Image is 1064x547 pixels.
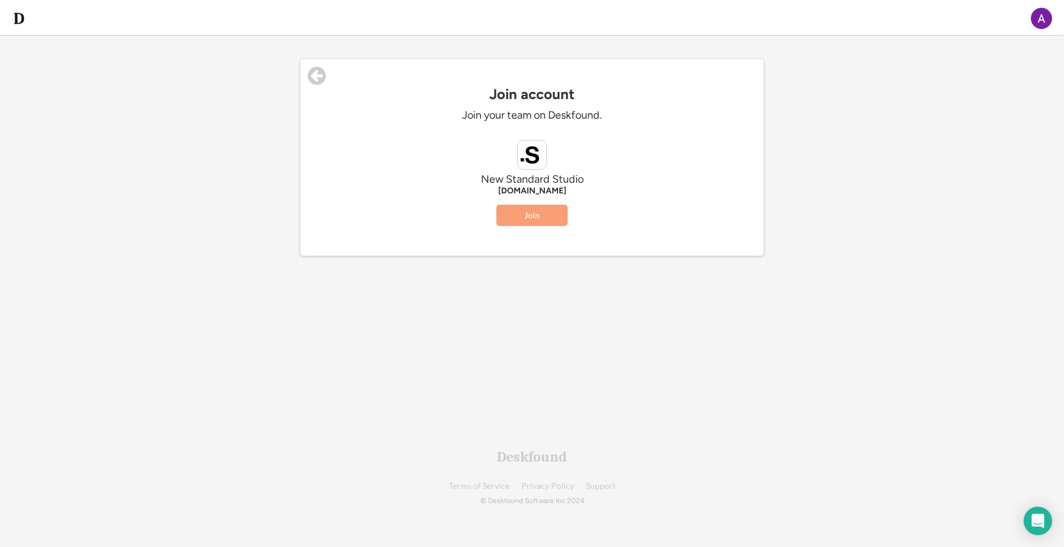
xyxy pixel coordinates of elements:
[354,173,710,186] div: New Standard Studio
[354,109,710,122] div: Join your team on Deskfound.
[518,141,546,169] img: newstandard.studio
[497,450,567,464] div: Deskfound
[1024,507,1052,535] div: Open Intercom Messenger
[496,205,568,226] button: Join
[300,86,764,103] div: Join account
[586,482,616,491] a: Support
[354,186,710,196] div: [DOMAIN_NAME]
[12,11,26,26] img: d-whitebg.png
[1031,8,1052,29] img: ACg8ocKsdZDlvyFQyCFKO3L_QLVwuNWt3ZgzN2WOL4ITYBh5sOjGUA=s96-c
[449,482,509,491] a: Terms of Service
[521,482,574,491] a: Privacy Policy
